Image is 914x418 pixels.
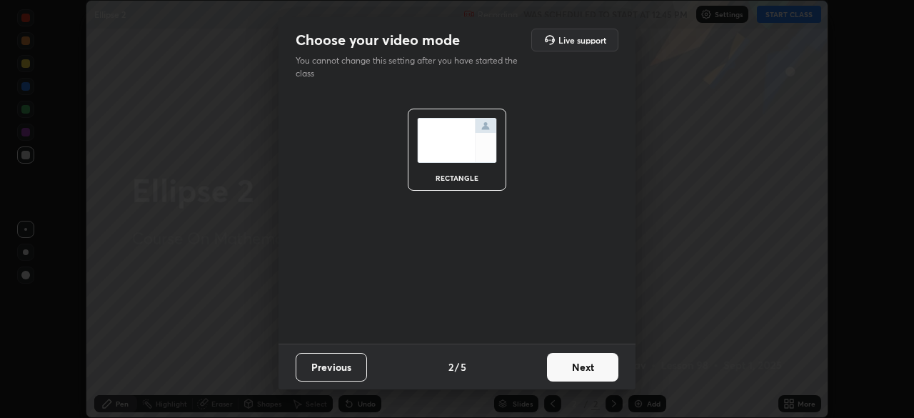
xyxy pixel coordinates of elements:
[455,359,459,374] h4: /
[558,36,606,44] h5: Live support
[547,353,618,382] button: Next
[448,359,453,374] h4: 2
[428,174,486,181] div: rectangle
[461,359,466,374] h4: 5
[296,353,367,382] button: Previous
[296,54,527,80] p: You cannot change this setting after you have started the class
[417,118,497,163] img: normalScreenIcon.ae25ed63.svg
[296,31,460,49] h2: Choose your video mode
